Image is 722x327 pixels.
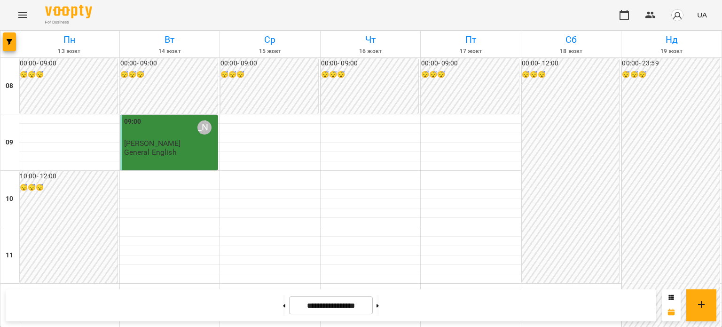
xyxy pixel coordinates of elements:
[322,32,419,47] h6: Чт
[221,47,319,56] h6: 15 жовт
[11,4,34,26] button: Menu
[622,70,720,80] h6: 😴😴😴
[321,58,419,69] h6: 00:00 - 09:00
[421,70,519,80] h6: 😴😴😴
[6,194,13,204] h6: 10
[6,137,13,148] h6: 09
[422,32,519,47] h6: Пт
[21,32,118,47] h6: Пн
[120,70,218,80] h6: 😴😴😴
[121,47,219,56] h6: 14 жовт
[522,70,620,80] h6: 😴😴😴
[322,47,419,56] h6: 16 жовт
[6,250,13,261] h6: 11
[121,32,219,47] h6: Вт
[422,47,519,56] h6: 17 жовт
[321,70,419,80] h6: 😴😴😴
[523,47,620,56] h6: 18 жовт
[124,139,181,148] span: [PERSON_NAME]
[421,58,519,69] h6: 00:00 - 09:00
[523,32,620,47] h6: Сб
[124,148,177,156] p: General English
[6,81,13,91] h6: 08
[693,6,711,24] button: UA
[522,58,620,69] h6: 00:00 - 12:00
[622,58,720,69] h6: 00:00 - 23:59
[623,47,720,56] h6: 19 жовт
[120,58,218,69] h6: 00:00 - 09:00
[697,10,707,20] span: UA
[20,70,118,80] h6: 😴😴😴
[20,183,118,193] h6: 😴😴😴
[623,32,720,47] h6: Нд
[20,171,118,182] h6: 10:00 - 12:00
[45,5,92,18] img: Voopty Logo
[45,19,92,25] span: For Business
[21,47,118,56] h6: 13 жовт
[220,58,318,69] h6: 00:00 - 09:00
[671,8,684,22] img: avatar_s.png
[221,32,319,47] h6: Ср
[20,58,118,69] h6: 00:00 - 09:00
[197,120,212,135] div: Підвишинська Валерія
[220,70,318,80] h6: 😴😴😴
[124,117,141,127] label: 09:00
